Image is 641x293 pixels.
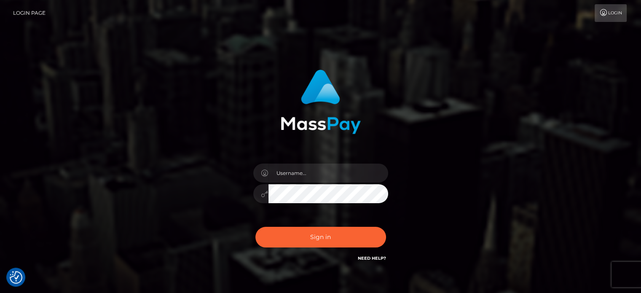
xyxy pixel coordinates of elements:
button: Consent Preferences [10,271,22,284]
input: Username... [268,164,388,183]
a: Login Page [13,4,46,22]
a: Need Help? [358,255,386,261]
a: Login [595,4,627,22]
button: Sign in [255,227,386,247]
img: MassPay Login [281,70,361,134]
img: Revisit consent button [10,271,22,284]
